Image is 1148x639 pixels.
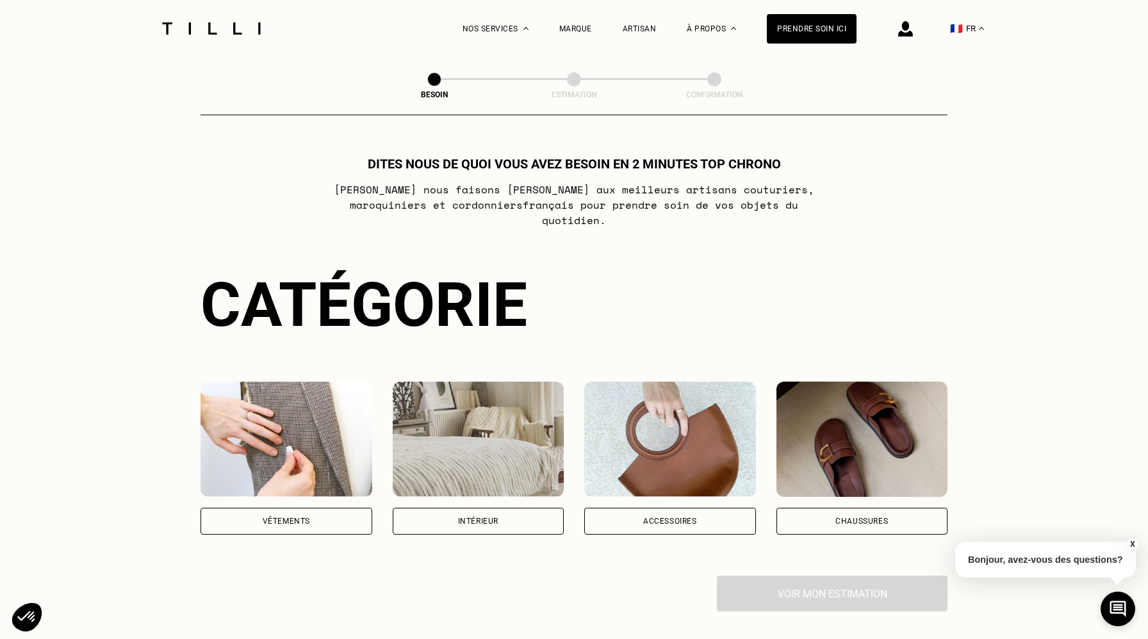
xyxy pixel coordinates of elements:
[584,382,756,497] img: Accessoires
[950,22,963,35] span: 🇫🇷
[458,517,498,525] div: Intérieur
[368,156,781,172] h1: Dites nous de quoi vous avez besoin en 2 minutes top chrono
[559,24,592,33] a: Marque
[643,517,697,525] div: Accessoires
[320,182,828,228] p: [PERSON_NAME] nous faisons [PERSON_NAME] aux meilleurs artisans couturiers , maroquiniers et cord...
[263,517,310,525] div: Vêtements
[523,27,529,30] img: Menu déroulant
[510,90,638,99] div: Estimation
[393,382,564,497] img: Intérieur
[650,90,778,99] div: Confirmation
[158,22,265,35] img: Logo du service de couturière Tilli
[201,382,372,497] img: Vêtements
[776,382,948,497] img: Chaussures
[835,517,888,525] div: Chaussures
[1126,537,1138,551] button: X
[955,542,1136,578] p: Bonjour, avez-vous des questions?
[767,14,857,44] a: Prendre soin ici
[898,21,913,36] img: icône connexion
[201,269,947,341] div: Catégorie
[731,27,736,30] img: Menu déroulant à propos
[979,27,984,30] img: menu déroulant
[370,90,498,99] div: Besoin
[623,24,657,33] a: Artisan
